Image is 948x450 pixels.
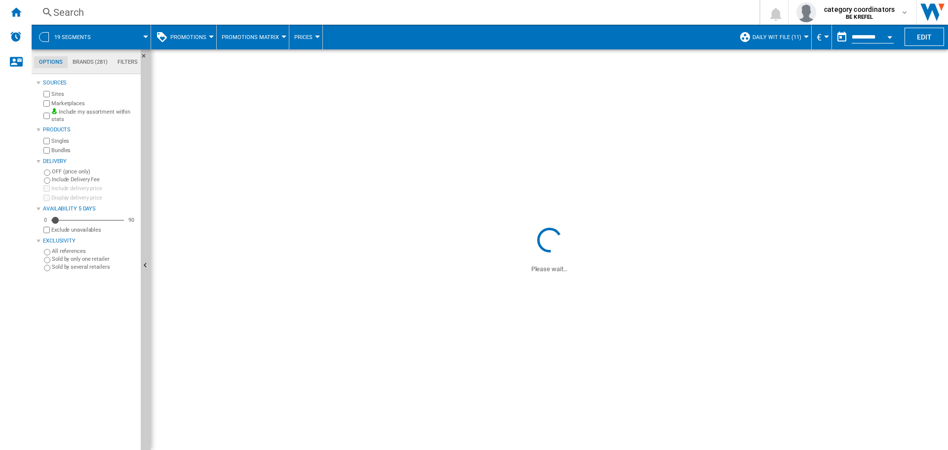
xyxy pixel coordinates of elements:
md-slider: Availability [51,215,124,225]
img: alerts-logo.svg [10,31,22,42]
div: Availability 5 Days [43,205,137,213]
button: Open calendar [881,27,899,44]
img: mysite-bg-18x18.png [51,108,57,114]
div: Search [53,5,734,19]
label: OFF (price only) [52,168,137,175]
button: 19 segments [54,25,101,49]
label: Display delivery price [51,194,137,202]
button: Prices [294,25,317,49]
label: Marketplaces [51,100,137,107]
div: 90 [126,216,137,224]
md-menu: Currency [812,25,832,49]
div: Sources [43,79,137,87]
button: Edit [905,28,944,46]
label: Bundles [51,147,137,154]
span: Promotions [170,34,206,41]
input: Include my assortment within stats [43,110,50,122]
button: Daily WIT File (11) [752,25,806,49]
div: Products [43,126,137,134]
input: Include Delivery Fee [44,177,50,184]
input: Sold by only one retailer [44,257,50,263]
input: Include delivery price [43,185,50,192]
button: Hide [141,49,153,67]
input: Marketplaces [43,100,50,107]
div: 19 segments [37,25,146,49]
label: All references [52,247,137,255]
label: Include my assortment within stats [51,108,137,123]
button: Promotions Matrix [222,25,284,49]
span: Promotions Matrix [222,34,279,41]
span: Daily WIT File (11) [752,34,801,41]
div: Promotions [156,25,211,49]
label: Include delivery price [51,185,137,192]
b: BE KREFEL [846,14,873,20]
div: Daily WIT File (11) [739,25,806,49]
label: Exclude unavailables [51,226,137,234]
label: Sold by several retailers [52,263,137,271]
input: Sold by several retailers [44,265,50,271]
ng-transclude: Please wait... [531,265,568,273]
label: Sold by only one retailer [52,255,137,263]
div: Delivery [43,158,137,165]
input: Bundles [43,147,50,154]
input: OFF (price only) [44,169,50,176]
button: € [817,25,827,49]
label: Sites [51,90,137,98]
label: Singles [51,137,137,145]
input: Singles [43,138,50,144]
div: Exclusivity [43,237,137,245]
button: md-calendar [832,27,852,47]
img: profile.jpg [796,2,816,22]
span: Prices [294,34,313,41]
button: Promotions [170,25,211,49]
input: Sites [43,91,50,97]
span: 19 segments [54,34,91,41]
label: Include Delivery Fee [52,176,137,183]
span: € [817,32,822,42]
md-tab-item: Options [34,56,68,68]
md-tab-item: Brands (281) [68,56,113,68]
input: All references [44,249,50,255]
input: Display delivery price [43,227,50,233]
md-tab-item: Filters [113,56,143,68]
div: 0 [41,216,49,224]
input: Display delivery price [43,195,50,201]
span: category coordinators [824,4,895,14]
